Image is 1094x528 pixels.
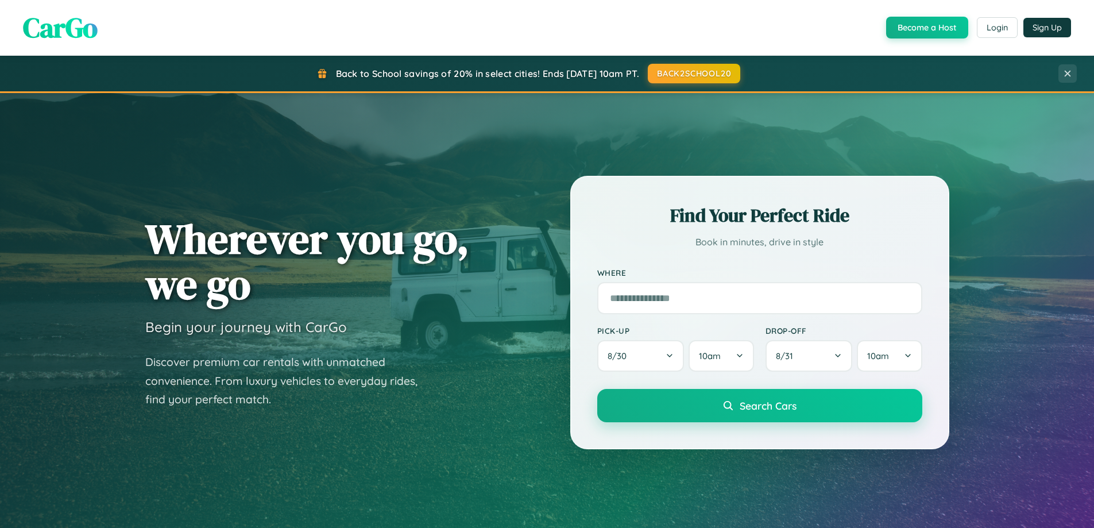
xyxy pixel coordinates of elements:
h1: Wherever you go, we go [145,216,469,307]
button: Login [977,17,1018,38]
span: CarGo [23,9,98,47]
label: Pick-up [597,326,754,336]
label: Where [597,268,922,278]
h2: Find Your Perfect Ride [597,203,922,228]
p: Book in minutes, drive in style [597,234,922,250]
button: Sign Up [1023,18,1071,37]
span: 8 / 30 [608,350,632,361]
span: Back to School savings of 20% in select cities! Ends [DATE] 10am PT. [336,68,639,79]
p: Discover premium car rentals with unmatched convenience. From luxury vehicles to everyday rides, ... [145,353,432,409]
button: 10am [857,340,922,372]
span: 10am [867,350,889,361]
button: 10am [689,340,753,372]
button: Become a Host [886,17,968,38]
button: 8/30 [597,340,685,372]
span: 10am [699,350,721,361]
button: BACK2SCHOOL20 [648,64,740,83]
span: 8 / 31 [776,350,799,361]
button: 8/31 [766,340,853,372]
h3: Begin your journey with CarGo [145,318,347,336]
span: Search Cars [740,399,797,412]
label: Drop-off [766,326,922,336]
button: Search Cars [597,389,922,422]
